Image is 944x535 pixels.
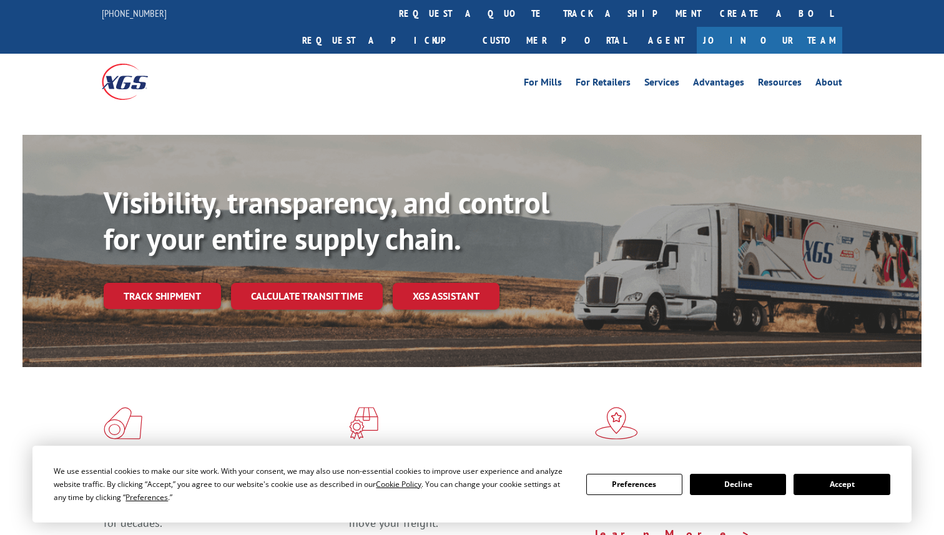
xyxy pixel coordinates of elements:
[104,183,549,258] b: Visibility, transparency, and control for your entire supply chain.
[125,492,168,503] span: Preferences
[524,77,562,91] a: For Mills
[376,479,421,489] span: Cookie Policy
[104,407,142,439] img: xgs-icon-total-supply-chain-intelligence-red
[104,283,221,309] a: Track shipment
[54,464,571,504] div: We use essential cookies to make our site work. With your consent, we may also use non-essential ...
[576,77,631,91] a: For Retailers
[102,7,167,19] a: [PHONE_NUMBER]
[697,27,842,54] a: Join Our Team
[349,407,378,439] img: xgs-icon-focused-on-flooring-red
[693,77,744,91] a: Advantages
[293,27,473,54] a: Request a pickup
[644,77,679,91] a: Services
[794,474,890,495] button: Accept
[393,283,499,310] a: XGS ASSISTANT
[636,27,697,54] a: Agent
[104,486,339,530] span: As an industry carrier of choice, XGS has brought innovation and dedication to flooring logistics...
[815,77,842,91] a: About
[758,77,802,91] a: Resources
[690,474,786,495] button: Decline
[231,283,383,310] a: Calculate transit time
[595,407,638,439] img: xgs-icon-flagship-distribution-model-red
[586,474,682,495] button: Preferences
[32,446,912,523] div: Cookie Consent Prompt
[473,27,636,54] a: Customer Portal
